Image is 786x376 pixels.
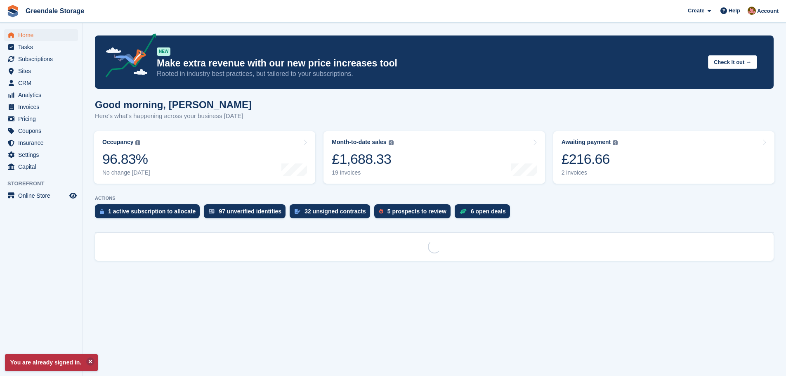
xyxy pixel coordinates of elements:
img: deal-1b604bf984904fb50ccaf53a9ad4b4a5d6e5aea283cecdc64d6e3604feb123c2.svg [460,208,467,214]
a: Month-to-date sales £1,688.33 19 invoices [323,131,545,184]
img: icon-info-grey-7440780725fd019a000dd9b08b2336e03edf1995a4989e88bcd33f0948082b44.svg [135,140,140,145]
a: menu [4,29,78,41]
img: active_subscription_to_allocate_icon-d502201f5373d7db506a760aba3b589e785aa758c864c3986d89f69b8ff3... [100,209,104,214]
span: Coupons [18,125,68,137]
span: Create [688,7,704,15]
span: Tasks [18,41,68,53]
div: 6 open deals [471,208,506,215]
span: Storefront [7,180,82,188]
a: Preview store [68,191,78,201]
div: Occupancy [102,139,133,146]
a: menu [4,101,78,113]
div: NEW [157,47,170,56]
a: Occupancy 96.83% No change [DATE] [94,131,315,184]
p: Make extra revenue with our new price increases tool [157,57,701,69]
a: menu [4,161,78,173]
span: Invoices [18,101,68,113]
span: Insurance [18,137,68,149]
a: 32 unsigned contracts [290,204,374,222]
div: 32 unsigned contracts [304,208,366,215]
a: menu [4,190,78,201]
a: menu [4,125,78,137]
img: price-adjustments-announcement-icon-8257ccfd72463d97f412b2fc003d46551f7dbcb40ab6d574587a9cd5c0d94... [99,33,156,80]
a: menu [4,137,78,149]
img: icon-info-grey-7440780725fd019a000dd9b08b2336e03edf1995a4989e88bcd33f0948082b44.svg [389,140,394,145]
span: Settings [18,149,68,161]
img: contract_signature_icon-13c848040528278c33f63329250d36e43548de30e8caae1d1a13099fd9432cc5.svg [295,209,300,214]
a: 5 prospects to review [374,204,455,222]
a: Awaiting payment £216.66 2 invoices [553,131,774,184]
span: Capital [18,161,68,173]
a: 6 open deals [455,204,514,222]
p: Rooted in industry best practices, but tailored to your subscriptions. [157,69,701,78]
div: Awaiting payment [562,139,611,146]
a: Greendale Storage [22,4,87,18]
span: Pricing [18,113,68,125]
h1: Good morning, [PERSON_NAME] [95,99,252,110]
div: 2 invoices [562,169,618,176]
span: Home [18,29,68,41]
p: Here's what's happening across your business [DATE] [95,111,252,121]
span: CRM [18,77,68,89]
a: menu [4,53,78,65]
div: 19 invoices [332,169,393,176]
img: verify_identity-adf6edd0f0f0b5bbfe63781bf79b02c33cf7c696d77639b501bdc392416b5a36.svg [209,209,215,214]
a: menu [4,149,78,161]
span: Subscriptions [18,53,68,65]
a: menu [4,65,78,77]
a: menu [4,77,78,89]
p: ACTIONS [95,196,774,201]
a: menu [4,113,78,125]
span: Analytics [18,89,68,101]
span: Online Store [18,190,68,201]
span: Account [757,7,779,15]
span: Sites [18,65,68,77]
div: 1 active subscription to allocate [108,208,196,215]
a: menu [4,41,78,53]
div: No change [DATE] [102,169,150,176]
a: 97 unverified identities [204,204,290,222]
div: 96.83% [102,151,150,168]
img: prospect-51fa495bee0391a8d652442698ab0144808aea92771e9ea1ae160a38d050c398.svg [379,209,383,214]
div: £216.66 [562,151,618,168]
button: Check it out → [708,55,757,69]
a: 1 active subscription to allocate [95,204,204,222]
div: 5 prospects to review [387,208,446,215]
p: You are already signed in. [5,354,98,371]
div: Month-to-date sales [332,139,386,146]
img: icon-info-grey-7440780725fd019a000dd9b08b2336e03edf1995a4989e88bcd33f0948082b44.svg [613,140,618,145]
div: 97 unverified identities [219,208,281,215]
a: menu [4,89,78,101]
span: Help [729,7,740,15]
img: stora-icon-8386f47178a22dfd0bd8f6a31ec36ba5ce8667c1dd55bd0f319d3a0aa187defe.svg [7,5,19,17]
div: £1,688.33 [332,151,393,168]
img: Justin Swingler [748,7,756,15]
